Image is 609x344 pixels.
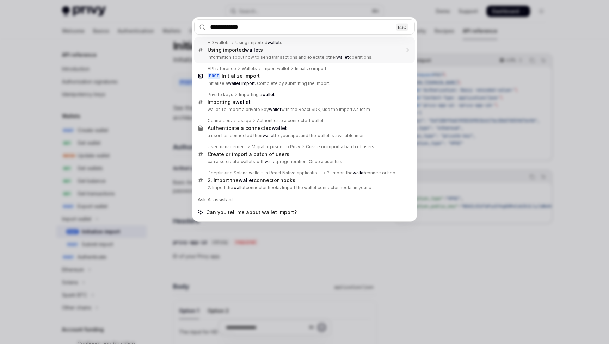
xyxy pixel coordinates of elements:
[239,92,275,98] div: Importing a
[235,99,251,105] b: wallet
[263,133,275,138] b: wallet
[265,159,277,164] b: wallet
[206,209,297,216] span: Can you tell me about wallet import?
[208,99,251,105] div: Importing a
[208,125,287,131] div: Authenticate a connected
[208,81,400,86] p: Initialize a . Complete by submitting the import.
[239,177,254,183] b: wallet
[208,170,321,176] div: Deeplinking Solana wallets in React Native applications
[208,118,232,124] div: Connectors
[208,55,400,60] p: information about how to send transactions and execute other operations.
[208,92,233,98] div: Private keys
[238,118,251,124] div: Usage
[208,144,246,150] div: User management
[337,55,349,60] b: wallet
[208,185,400,190] p: 2. Import the connector hooks Import the wallet connector hooks in your c
[272,125,287,131] b: wallet
[242,66,257,71] div: Wallets
[306,144,374,150] div: Create or import a batch of users
[208,66,236,71] div: API reference
[257,118,324,124] div: Authenticate a connected wallet
[208,47,263,53] div: Using imported s
[396,23,408,31] div: ESC
[228,81,255,86] b: wallet import
[269,107,281,112] b: wallet
[252,144,300,150] div: Migrating users to Privy
[208,73,220,79] div: POST
[208,177,295,183] div: 2. Import the connector hooks
[194,193,415,206] div: Ask AI assistant
[263,66,289,71] div: Import wallet
[353,170,365,175] b: wallet
[295,66,326,71] div: Initialize import
[208,133,400,138] p: a user has connected their to your app, and the wallet is available in ei
[267,40,280,45] b: wallet
[208,159,400,164] p: can also create wallets with pregeneration. Once a user has
[222,73,260,79] div: Initialize import
[208,107,400,112] p: wallet To import a private key with the React SDK, use the importWallet m
[233,185,246,190] b: wallet
[208,151,289,157] div: Create or import a batch of users
[245,47,260,53] b: wallet
[208,40,230,45] div: HD wallets
[327,170,400,176] div: 2. Import the connector hooks
[235,40,282,45] div: Using imported s
[262,92,275,97] b: wallet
